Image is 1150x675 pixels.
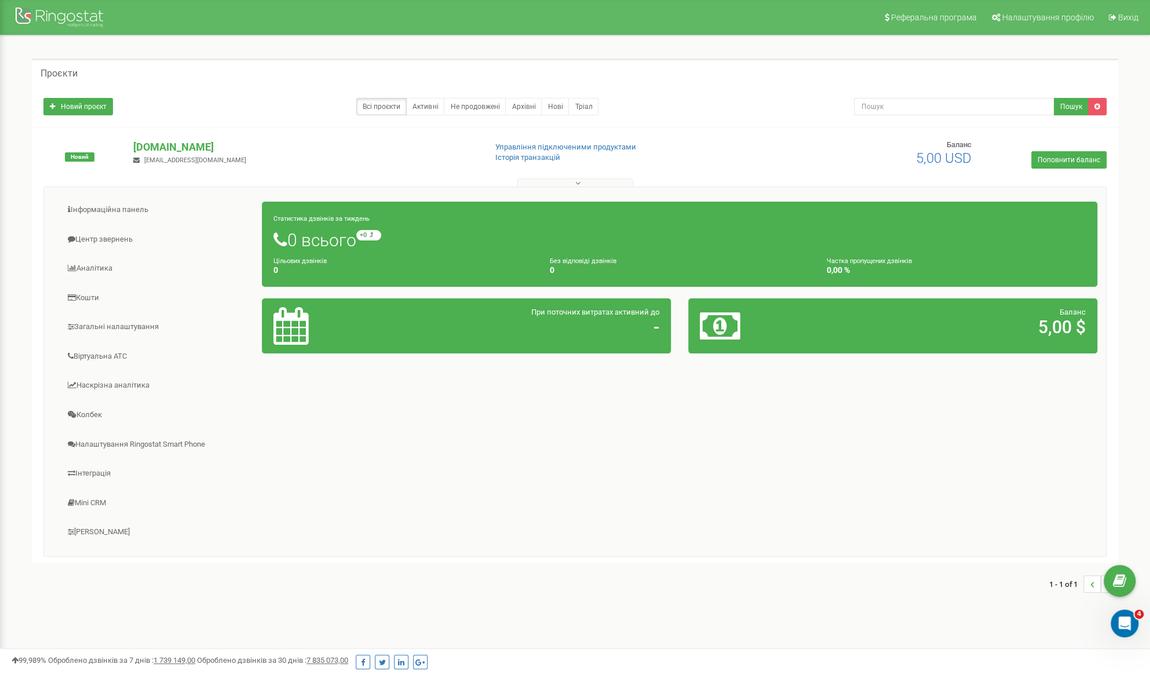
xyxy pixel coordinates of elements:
a: [PERSON_NAME] [53,518,262,546]
a: Колбек [53,401,262,429]
a: Історія транзакцій [495,153,560,162]
span: 4 [1134,610,1144,619]
a: Інтеграція [53,459,262,488]
h4: 0 [550,266,809,275]
iframe: Intercom live chat [1111,610,1138,637]
span: 99,989% [12,656,46,665]
h4: 0,00 % [827,266,1086,275]
a: Центр звернень [53,225,262,254]
nav: ... [1049,564,1118,604]
small: Статистика дзвінків за тиждень [273,215,370,222]
a: Всі проєкти [356,98,407,115]
span: При поточних витратах активний до [531,308,659,316]
a: Кошти [53,284,262,312]
a: Аналiтика [53,254,262,283]
h5: Проєкти [41,68,78,79]
a: Загальні налаштування [53,313,262,341]
a: Тріал [568,98,598,115]
a: Активні [406,98,444,115]
button: Пошук [1054,98,1089,115]
span: Новий [65,152,94,162]
u: 7 835 073,00 [306,656,348,665]
small: +0 [356,230,381,240]
a: Управління підключеними продуктами [495,143,636,151]
span: Баланс [1060,308,1086,316]
a: Не продовжені [444,98,506,115]
a: Поповнити баланс [1031,151,1107,169]
h2: - [408,318,659,337]
h2: 5,00 $ [834,318,1086,337]
a: Наскрізна аналітика [53,371,262,400]
small: Частка пропущених дзвінків [827,257,912,265]
span: 5,00 USD [916,150,972,166]
span: Вихід [1118,13,1138,22]
a: Архівні [505,98,542,115]
span: [EMAIL_ADDRESS][DOMAIN_NAME] [144,156,246,164]
a: Віртуальна АТС [53,342,262,371]
span: Оброблено дзвінків за 7 днів : [48,656,195,665]
p: [DOMAIN_NAME] [133,140,476,155]
a: Інформаційна панель [53,196,262,224]
h4: 0 [273,266,532,275]
small: Цільових дзвінків [273,257,327,265]
small: Без відповіді дзвінків [550,257,616,265]
a: Нові [541,98,569,115]
span: Налаштування профілю [1002,13,1094,22]
span: 1 - 1 of 1 [1049,575,1083,593]
a: Mini CRM [53,489,262,517]
u: 1 739 149,00 [154,656,195,665]
h1: 0 всього [273,230,1086,250]
span: Реферальна програма [891,13,977,22]
span: Баланс [947,140,972,149]
a: Новий проєкт [43,98,113,115]
span: Оброблено дзвінків за 30 днів : [197,656,348,665]
a: Налаштування Ringostat Smart Phone [53,430,262,459]
input: Пошук [854,98,1054,115]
